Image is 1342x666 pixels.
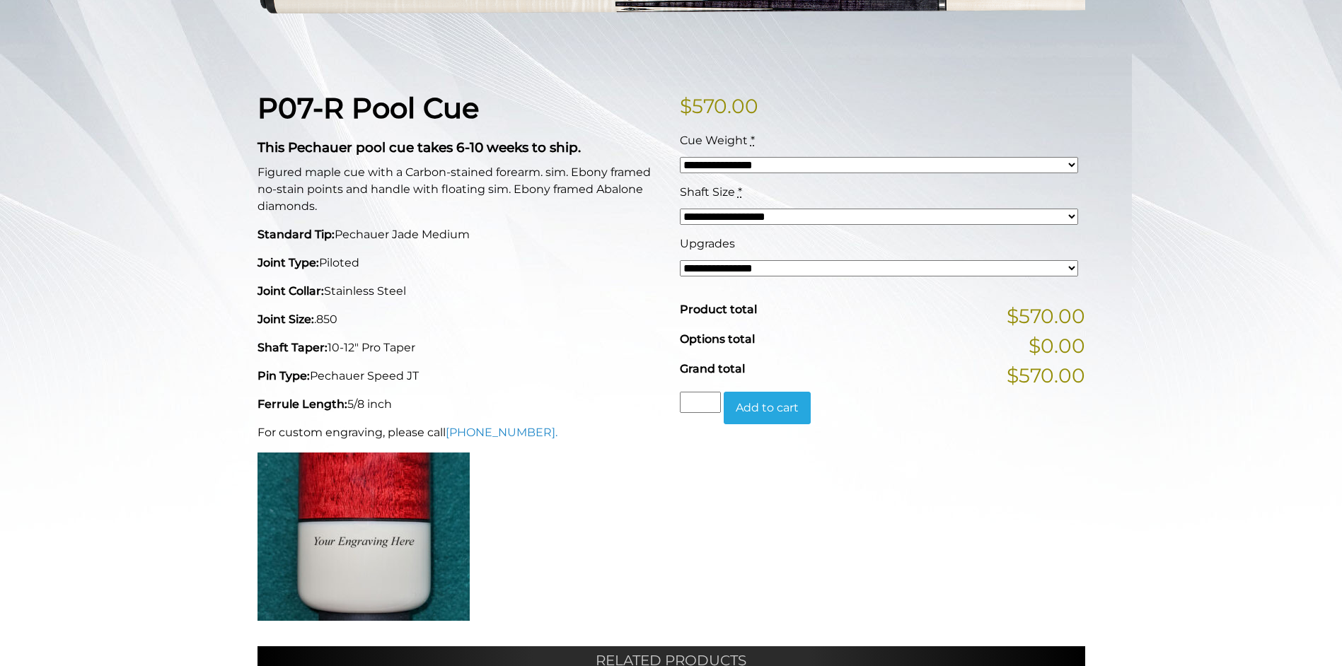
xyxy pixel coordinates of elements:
[258,256,319,269] strong: Joint Type:
[1029,331,1085,361] span: $0.00
[258,424,663,441] p: For custom engraving, please call
[258,164,663,215] p: Figured maple cue with a Carbon-stained forearm. sim. Ebony framed no-stain points and handle wit...
[258,228,335,241] strong: Standard Tip:
[680,94,758,118] bdi: 570.00
[258,283,663,300] p: Stainless Steel
[738,185,742,199] abbr: required
[258,90,479,125] strong: P07-R Pool Cue
[258,139,581,156] strong: This Pechauer pool cue takes 6-10 weeks to ship.
[258,368,663,385] p: Pechauer Speed JT
[258,341,328,354] strong: Shaft Taper:
[258,312,314,326] strong: Joint Size:
[680,237,735,250] span: Upgrades
[258,311,663,328] p: .850
[680,332,755,346] span: Options total
[680,134,748,147] span: Cue Weight
[258,339,663,356] p: 10-12" Pro Taper
[258,284,324,298] strong: Joint Collar:
[680,362,745,375] span: Grand total
[1007,301,1085,331] span: $570.00
[680,185,735,199] span: Shaft Size
[258,226,663,243] p: Pechauer Jade Medium
[258,369,310,382] strong: Pin Type:
[258,255,663,271] p: Piloted
[1007,361,1085,390] span: $570.00
[680,94,692,118] span: $
[724,392,811,424] button: Add to cart
[446,426,557,439] a: [PHONE_NUMBER].
[258,397,347,411] strong: Ferrule Length:
[680,392,721,413] input: Product quantity
[680,303,757,316] span: Product total
[751,134,755,147] abbr: required
[258,396,663,413] p: 5/8 inch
